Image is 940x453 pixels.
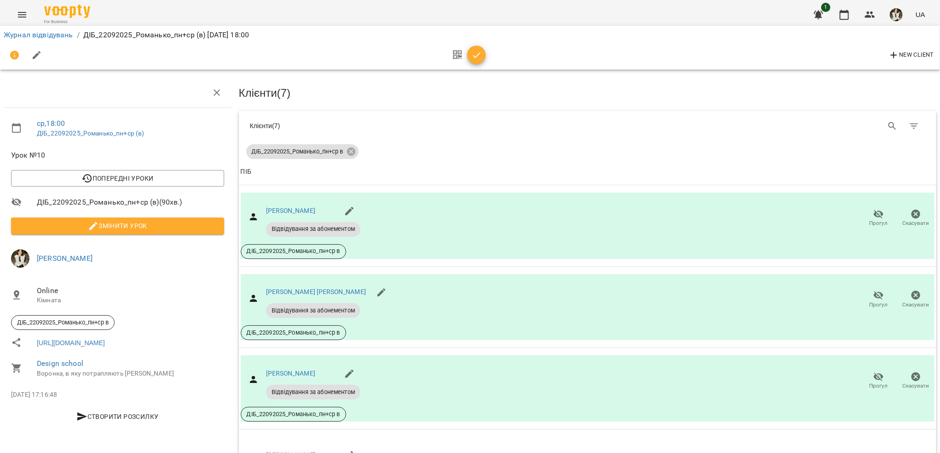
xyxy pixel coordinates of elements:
button: Прогул [860,368,897,394]
nav: breadcrumb [4,29,936,41]
a: Журнал відвідувань [4,30,73,39]
div: ДІБ_22092025_Романько_пн+ср в [11,315,115,330]
span: Урок №10 [11,150,224,161]
span: ДІБ_22092025_Романько_пн+ср (в) ( 90 хв. ) [37,197,224,208]
img: Voopty Logo [44,5,90,18]
button: Створити розсилку [11,408,224,425]
img: 434abe46d1b8a26a70c401c383c16f78.jpeg [11,249,29,268]
span: Прогул [870,301,888,309]
div: Sort [241,166,251,177]
span: ДІБ_22092025_Романько_пн+ср в [241,329,346,337]
p: Воронка, в яку потрапляють [PERSON_NAME] [37,369,224,378]
button: Скасувати [897,368,934,394]
span: Змінити урок [18,220,217,231]
button: Змінити урок [11,218,224,234]
span: ПІБ [241,166,935,177]
span: Відвідування за абонементом [266,388,360,396]
span: Створити розсилку [15,411,220,422]
button: Скасувати [897,287,934,312]
span: Попередні уроки [18,173,217,184]
span: New Client [888,50,934,61]
span: ДІБ_22092025_Романько_пн+ср в [246,147,349,156]
a: ср , 18:00 [37,119,65,128]
img: 434abe46d1b8a26a70c401c383c16f78.jpeg [890,8,903,21]
div: ДІБ_22092025_Романько_пн+ср в [246,144,359,159]
span: Скасувати [903,301,929,309]
span: Online [37,285,224,296]
p: Кімната [37,296,224,305]
div: Table Toolbar [239,111,937,141]
button: Фільтр [903,115,925,137]
a: [PERSON_NAME] [266,207,315,214]
h3: Клієнти ( 7 ) [239,87,937,99]
span: Прогул [870,219,888,227]
div: ПІБ [241,166,251,177]
span: Відвідування за абонементом [266,306,360,315]
span: ДІБ_22092025_Романько_пн+ср в [241,247,346,255]
button: New Client [886,48,936,63]
p: ДІБ_22092025_Романько_пн+ср (в) [DATE] 18:00 [83,29,250,41]
p: [DATE] 17:16:48 [11,390,224,400]
a: [PERSON_NAME] [266,370,315,377]
button: Menu [11,4,33,26]
a: [URL][DOMAIN_NAME] [37,338,105,347]
span: For Business [44,19,90,25]
button: Скасувати [897,206,934,231]
span: Прогул [870,382,888,390]
button: Search [882,115,904,137]
button: Попередні уроки [11,170,224,187]
span: ДІБ_22092025_Романько_пн+ср в [241,410,346,418]
a: [PERSON_NAME] [37,254,93,263]
span: ДІБ_22092025_Романько_пн+ср в [12,318,114,327]
span: Скасувати [903,382,929,390]
button: Прогул [860,206,897,231]
span: UA [916,10,925,19]
li: / [77,29,80,41]
span: Відвідування за абонементом [266,225,360,233]
span: Скасувати [903,219,929,227]
div: Клієнти ( 7 ) [250,121,581,130]
button: Прогул [860,287,897,312]
a: ДІБ_22092025_Романько_пн+ср (в) [37,129,145,137]
span: 1 [821,3,830,12]
button: UA [912,6,929,23]
a: [PERSON_NAME] [PERSON_NAME] [266,288,366,295]
a: Design school [37,359,83,368]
